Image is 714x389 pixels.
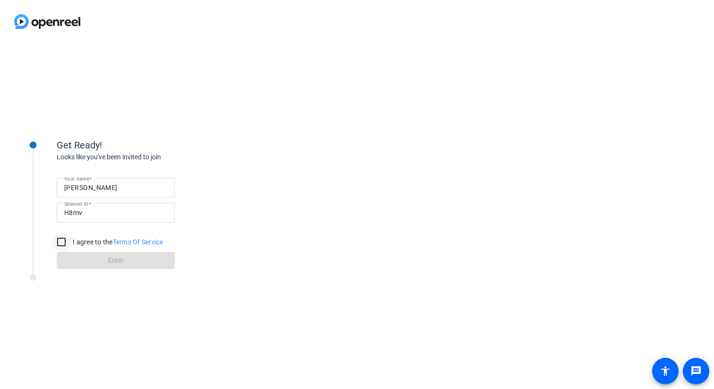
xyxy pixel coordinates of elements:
[64,201,88,207] mat-label: Session ID
[57,138,246,152] div: Get Ready!
[57,152,246,162] div: Looks like you've been invited to join
[64,176,89,182] mat-label: Your name
[690,365,702,377] mat-icon: message
[113,238,163,246] a: Terms Of Service
[660,365,671,377] mat-icon: accessibility
[71,237,163,247] label: I agree to the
